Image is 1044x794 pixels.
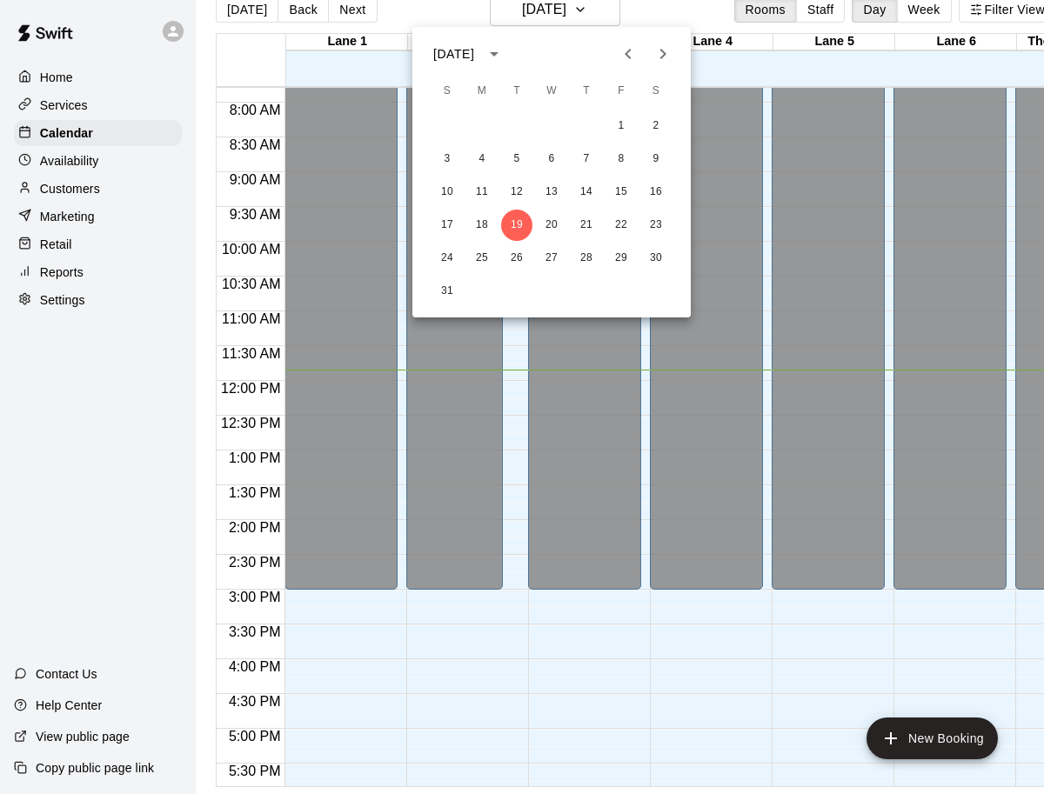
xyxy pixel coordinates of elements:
button: 7 [571,143,602,175]
div: [DATE] [433,45,474,63]
button: 28 [571,243,602,274]
span: Sunday [432,74,463,109]
button: calendar view is open, switch to year view [479,39,509,69]
button: 9 [640,143,672,175]
button: 13 [536,177,567,208]
button: 6 [536,143,567,175]
button: 12 [501,177,532,208]
button: Next month [646,37,680,71]
button: 25 [466,243,498,274]
button: 4 [466,143,498,175]
button: 8 [606,143,637,175]
button: 17 [432,210,463,241]
button: 24 [432,243,463,274]
span: Saturday [640,74,672,109]
button: 22 [606,210,637,241]
button: 23 [640,210,672,241]
button: Previous month [611,37,646,71]
button: 11 [466,177,498,208]
button: 30 [640,243,672,274]
button: 27 [536,243,567,274]
button: 15 [606,177,637,208]
span: Tuesday [501,74,532,109]
button: 10 [432,177,463,208]
button: 3 [432,143,463,175]
span: Friday [606,74,637,109]
button: 20 [536,210,567,241]
button: 18 [466,210,498,241]
span: Thursday [571,74,602,109]
button: 5 [501,143,532,175]
button: 14 [571,177,602,208]
button: 31 [432,276,463,307]
span: Monday [466,74,498,109]
button: 2 [640,110,672,142]
button: 21 [571,210,602,241]
span: Wednesday [536,74,567,109]
button: 26 [501,243,532,274]
button: 19 [501,210,532,241]
button: 1 [606,110,637,142]
button: 16 [640,177,672,208]
button: 29 [606,243,637,274]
